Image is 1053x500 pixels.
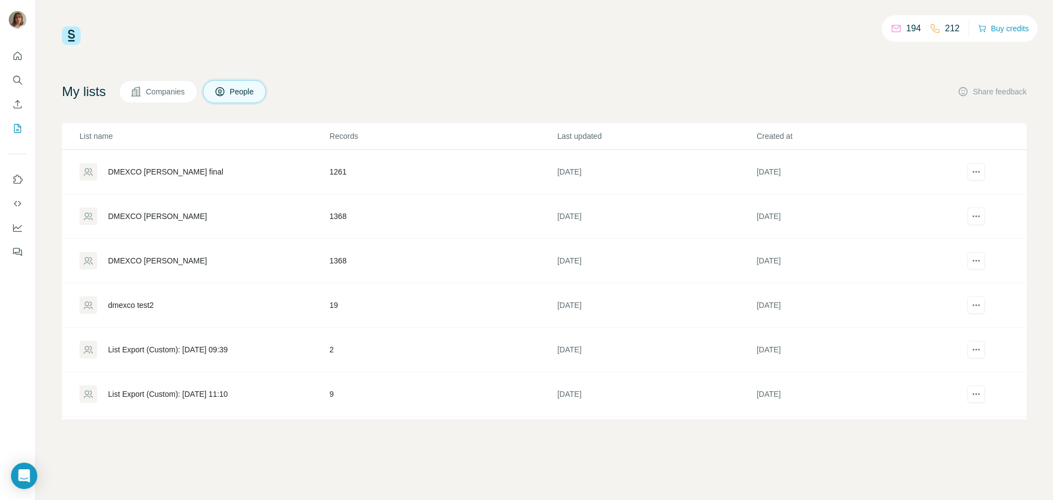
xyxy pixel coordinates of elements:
td: [DATE] [557,194,756,239]
td: [DATE] [756,194,955,239]
p: 212 [945,22,960,35]
td: [DATE] [557,239,756,283]
p: List name [80,131,329,142]
td: 1261 [329,150,557,194]
button: Search [9,70,26,90]
div: DMEXCO [PERSON_NAME] [108,255,207,266]
button: actions [967,385,985,403]
td: [DATE] [756,283,955,328]
button: Dashboard [9,218,26,238]
span: People [230,86,255,97]
td: [DATE] [756,239,955,283]
button: Feedback [9,242,26,262]
td: [DATE] [756,372,955,417]
td: [DATE] [557,328,756,372]
td: 9 [329,372,557,417]
img: Surfe Logo [62,26,81,45]
button: Use Surfe on LinkedIn [9,170,26,189]
div: DMEXCO [PERSON_NAME] final [108,166,223,177]
button: actions [967,252,985,269]
button: Use Surfe API [9,194,26,214]
p: Last updated [557,131,755,142]
td: 2 [329,328,557,372]
div: dmexco test2 [108,300,154,311]
td: [DATE] [756,328,955,372]
button: Enrich CSV [9,94,26,114]
td: [DATE] [557,372,756,417]
button: actions [967,163,985,181]
td: 1368 [329,194,557,239]
p: Records [330,131,556,142]
div: List Export (Custom): [DATE] 09:39 [108,344,228,355]
td: 19 [329,283,557,328]
td: 1368 [329,239,557,283]
button: Buy credits [978,21,1029,36]
span: Companies [146,86,186,97]
button: My lists [9,119,26,138]
button: actions [967,207,985,225]
p: 194 [906,22,921,35]
h4: My lists [62,83,106,100]
td: [DATE] [557,150,756,194]
p: Created at [757,131,955,142]
div: List Export (Custom): [DATE] 11:10 [108,389,228,400]
td: [DATE] [756,150,955,194]
button: Quick start [9,46,26,66]
img: Avatar [9,11,26,29]
button: Share feedback [958,86,1027,97]
button: actions [967,341,985,358]
div: DMEXCO [PERSON_NAME] [108,211,207,222]
div: Open Intercom Messenger [11,463,37,489]
button: actions [967,296,985,314]
td: [DATE] [557,283,756,328]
